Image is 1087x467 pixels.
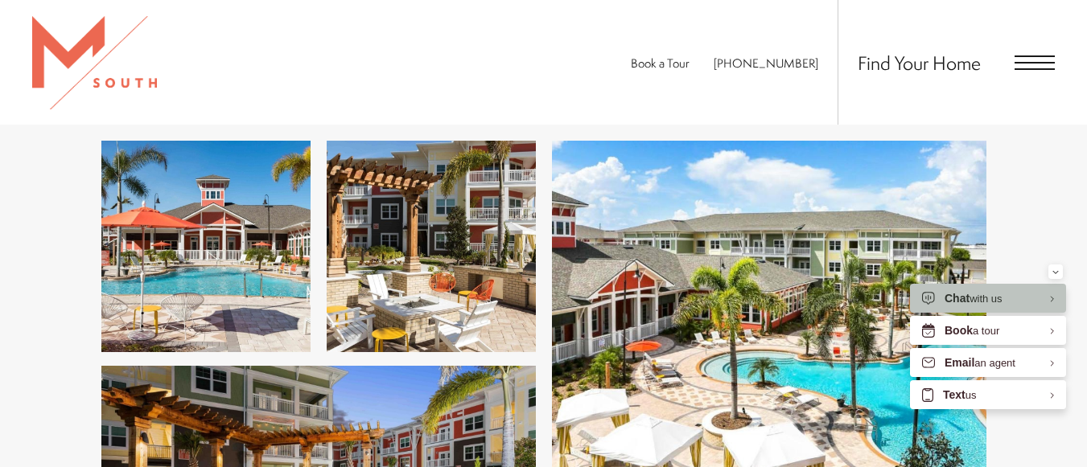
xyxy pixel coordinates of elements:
img: Shimmering resort-style pool [101,141,311,352]
span: [PHONE_NUMBER] [714,55,818,72]
img: The essence of exceptional living [327,141,536,352]
a: Book a Tour [631,55,690,72]
a: Find Your Home [858,50,981,76]
button: Open Menu [1015,55,1055,70]
a: Call Us at 813-570-8014 [714,55,818,72]
img: MSouth [32,16,157,109]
